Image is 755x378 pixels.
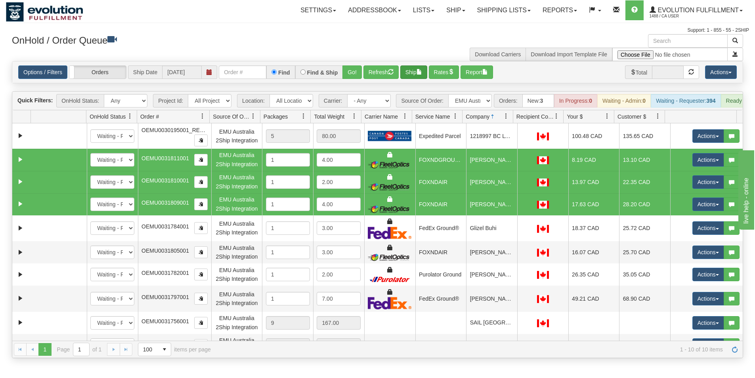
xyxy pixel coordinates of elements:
span: OEMU0031756001 [141,318,189,324]
button: Copy to clipboard [194,317,208,329]
img: CA [537,271,549,279]
div: 5 [266,129,310,143]
div: New: [522,94,554,107]
td: 1218997 BC LTD. DBA SHOE BOX [466,123,517,149]
span: Carrier: [319,94,347,107]
td: SAIL [GEOGRAPHIC_DATA] [466,312,517,334]
div: 57 [266,338,310,352]
a: Addressbook [342,0,407,20]
td: [PERSON_NAME] [466,193,517,215]
td: 28.20 CAD [619,193,670,215]
button: Actions [692,292,724,305]
span: Source Of Order [213,113,250,121]
button: Search [727,34,743,48]
img: FleetOptics Inc. [368,205,412,213]
span: Company [466,113,489,121]
div: EMU Australia 2Ship Integration [215,336,259,354]
span: OEMU0031782001 [141,270,189,276]
span: Location: [237,94,270,107]
td: Glizel Buhi [466,215,517,241]
button: Actions [692,175,724,189]
span: Page 1 [38,343,51,356]
a: Expand [15,223,25,233]
a: Total Weight filter column settings [348,109,361,123]
td: 13.97 CAD [568,171,619,193]
td: 135.65 CAD [619,123,670,149]
button: Actions [692,129,724,143]
img: FleetOptics Inc. [368,253,412,261]
td: 100.48 CAD [568,123,619,149]
span: Customer $ [617,113,646,121]
a: Shipping lists [471,0,537,20]
button: Copy to clipboard [194,269,208,280]
div: EMU Australia 2Ship Integration [215,290,259,308]
div: grid toolbar [12,92,743,110]
td: 8.19 CAD [568,149,619,171]
span: 100 [143,345,153,353]
a: Expand [15,270,25,280]
td: FedEx Ground® [415,215,466,241]
button: Actions [692,246,724,259]
a: Order # filter column settings [196,109,209,123]
td: 22.35 CAD [619,171,670,193]
span: Service Name [415,113,450,121]
div: EMU Australia 2Ship Integration [215,195,259,213]
td: [PERSON_NAME] [466,263,517,286]
a: Expand [15,248,25,257]
a: Evolution Fulfillment 1488 / CA User [644,0,749,20]
div: EMU Australia 2Ship Integration [215,151,259,169]
button: Actions [692,338,724,352]
div: EMU Australia 2Ship Integration [215,266,259,284]
td: 26.35 CAD [568,263,619,286]
label: Orders [69,66,126,79]
span: OnHold Status [90,113,126,121]
span: 1488 / CA User [650,12,709,20]
span: OEMU0031811001 [141,155,189,161]
td: [PERSON_NAME] [466,171,517,193]
img: FleetOptics Inc. [368,183,412,191]
a: Lists [407,0,440,20]
button: Copy to clipboard [194,198,208,210]
img: CA [537,225,549,233]
span: Recipient Country [516,113,554,121]
span: Source Of Order: [396,94,448,107]
strong: 0 [589,98,592,104]
a: Expand [15,177,25,187]
button: Copy to clipboard [194,154,208,166]
td: FOXNDAIR [415,193,466,215]
a: Options / Filters [18,65,67,79]
img: CA [537,201,549,209]
a: Refresh [728,343,741,356]
button: Copy to clipboard [194,222,208,234]
span: OEMU0031797001 [141,294,189,300]
td: 17.63 CAD [568,193,619,215]
div: EMU Australia 2Ship Integration [215,127,259,145]
a: Expand [15,294,25,303]
input: Search [648,34,728,48]
div: 1,161.00 [317,338,361,352]
div: 167.00 [317,316,361,330]
span: Project Id: [153,94,188,107]
img: CA [537,132,549,140]
img: CA [537,249,549,257]
input: Order # [219,65,266,79]
td: [PERSON_NAME] [466,241,517,263]
a: Source Of Order filter column settings [247,109,260,123]
span: OEMU0031784001 [141,223,189,230]
span: Ship Date [128,65,162,79]
span: Page sizes drop down [138,343,171,356]
span: Your $ [567,113,583,121]
span: 1 - 10 of 10 items [222,346,723,353]
span: Evolution Fulfillment [656,7,739,13]
img: CA [537,319,549,327]
span: OEMU0031805001 [141,248,189,254]
div: EMU Australia 2Ship Integration [215,173,259,191]
span: OEMU0031810001 [141,177,189,184]
div: EMU Australia 2Ship Integration [215,244,259,261]
td: [PERSON_NAME] [466,149,517,171]
button: Copy to clipboard [194,176,208,188]
img: CA [537,156,549,164]
a: Your $ filter column settings [600,109,614,123]
td: [PERSON_NAME] [466,286,517,311]
img: FleetOptics Inc. [368,161,412,169]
